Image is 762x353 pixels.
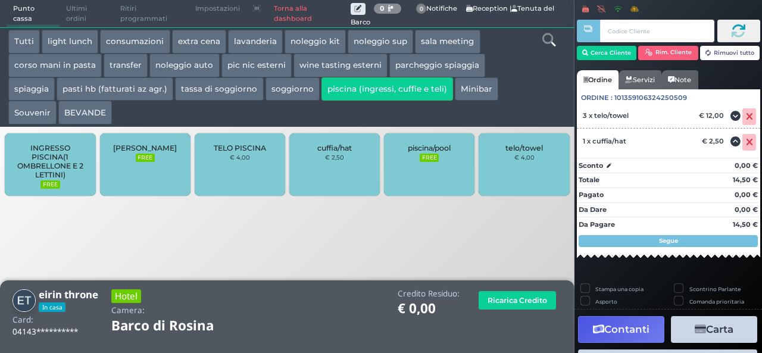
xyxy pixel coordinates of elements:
[40,180,60,189] small: FREE
[111,318,247,333] h1: Barco di Rosina
[111,306,145,315] h4: Camera:
[189,1,246,17] span: Impostazioni
[228,30,283,54] button: lavanderia
[104,54,148,77] button: transfer
[733,220,758,229] strong: 14,50 €
[398,289,460,298] h4: Credito Residuo:
[595,298,617,305] label: Asporto
[58,101,112,124] button: BEVANDE
[619,70,661,89] a: Servizi
[8,54,102,77] button: corso mani in pasta
[689,298,744,305] label: Comanda prioritaria
[214,143,266,152] span: TELO PISCINA
[579,220,615,229] strong: Da Pagare
[221,54,292,77] button: pic nic esterni
[514,154,535,161] small: € 4,00
[735,161,758,170] strong: 0,00 €
[13,289,36,313] img: eirin throne
[614,93,687,103] span: 101359106324250509
[408,143,451,152] span: piscina/pool
[57,77,173,101] button: pasti hb (fatturati az agr.)
[42,30,98,54] button: light lunch
[577,70,619,89] a: Ordine
[505,143,543,152] span: telo/towel
[579,190,604,199] strong: Pagato
[266,77,320,101] button: soggiorno
[415,30,480,54] button: sala meeting
[321,77,453,101] button: piscina (ingressi, cuffie e teli)
[39,302,65,312] span: In casa
[581,93,613,103] span: Ordine :
[578,316,664,343] button: Contanti
[416,4,427,14] span: 0
[735,190,758,199] strong: 0,00 €
[380,4,385,13] b: 0
[175,77,263,101] button: tassa di soggiorno
[15,143,86,179] span: INGRESSO PISCINA(1 OMBRELLONE E 2 LETTINI)
[735,205,758,214] strong: 0,00 €
[671,316,757,343] button: Carta
[293,54,388,77] button: wine tasting esterni
[114,1,189,27] span: Ritiri programmati
[689,285,741,293] label: Scontrino Parlante
[659,237,678,245] strong: Segue
[638,46,698,60] button: Rim. Cliente
[317,143,352,152] span: cuffia/hat
[479,291,556,310] button: Ricarica Credito
[111,289,141,303] h3: Hotel
[7,1,60,27] span: Punto cassa
[389,54,485,77] button: parcheggio spiaggia
[8,101,57,124] button: Souvenir
[697,111,730,120] div: € 12,00
[398,301,460,316] h1: € 0,00
[700,137,730,145] div: € 2,50
[60,1,114,27] span: Ultimi ordini
[39,288,98,301] b: eirin throne
[595,285,644,293] label: Stampa una copia
[348,30,413,54] button: noleggio sup
[700,46,760,60] button: Rimuovi tutto
[149,54,219,77] button: noleggio auto
[325,154,344,161] small: € 2,50
[285,30,346,54] button: noleggio kit
[661,70,698,89] a: Note
[13,315,33,324] h4: Card:
[579,205,607,214] strong: Da Dare
[600,20,714,42] input: Codice Cliente
[579,161,603,171] strong: Sconto
[583,137,626,145] span: 1 x cuffia/hat
[455,77,498,101] button: Minibar
[113,143,177,152] span: [PERSON_NAME]
[230,154,250,161] small: € 4,00
[172,30,226,54] button: extra cena
[136,154,155,162] small: FREE
[577,46,637,60] button: Cerca Cliente
[100,30,170,54] button: consumazioni
[583,111,629,120] span: 3 x telo/towel
[733,176,758,184] strong: 14,50 €
[8,30,40,54] button: Tutti
[8,77,55,101] button: spiaggia
[267,1,350,27] a: Torna alla dashboard
[579,176,599,184] strong: Totale
[420,154,439,162] small: FREE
